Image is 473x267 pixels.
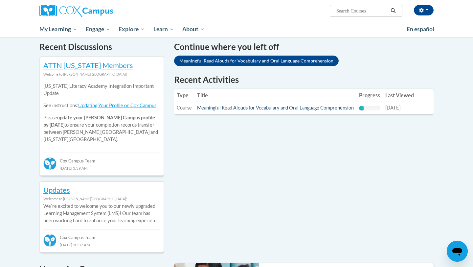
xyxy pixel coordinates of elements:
div: Cox Campus Team [43,229,160,241]
div: Main menu [30,22,443,37]
a: En español [402,22,439,36]
p: Weʹre excited to welcome you to our newly upgraded Learning Management System (LMS)! Our team has... [43,203,160,224]
img: Cox Campus [39,5,113,17]
span: About [182,25,205,33]
a: Meaningful Read Alouds for Vocabulary and Oral Language Comprehension [197,105,354,110]
a: ATTN [US_STATE] Members [43,61,133,70]
a: Cox Campus [39,5,164,17]
th: Title [194,89,356,102]
a: Explore [114,22,149,37]
div: Welcome to [PERSON_NAME][GEOGRAPHIC_DATA]! [43,71,160,78]
a: Updates [43,185,70,194]
a: Engage [81,22,115,37]
div: Please to ensure your completion records transfer between [PERSON_NAME][GEOGRAPHIC_DATA] and [US_... [43,78,160,148]
div: Cox Campus Team [43,153,160,164]
img: Cox Campus Team [43,234,56,247]
span: Engage [86,25,110,33]
div: Welcome to [PERSON_NAME][GEOGRAPHIC_DATA]! [43,195,160,203]
p: [US_STATE] Literacy Academy Integration Important Update [43,83,160,97]
button: Search [388,7,398,15]
span: My Learning [39,25,77,33]
th: Type [174,89,194,102]
h4: Recent Discussions [39,40,164,53]
a: About [178,22,209,37]
b: update your [PERSON_NAME] Campus profile by [DATE] [43,115,155,128]
span: [DATE] [385,105,400,110]
a: Meaningful Read Alouds for Vocabulary and Oral Language Comprehension [174,56,339,66]
input: Search Courses [336,7,388,15]
span: Explore [119,25,145,33]
div: [DATE] 3:39 AM [43,164,160,172]
p: See instructions: [43,102,160,109]
h4: Continue where you left off [174,40,434,53]
div: [DATE] 10:37 AM [43,241,160,248]
div: Progress, % [359,106,364,110]
span: Learn [153,25,174,33]
iframe: Button to launch messaging window [447,241,468,262]
a: Updating Your Profile on Cox Campus [78,103,156,108]
button: Account Settings [414,5,434,15]
th: Progress [356,89,383,102]
span: En español [407,26,434,33]
a: My Learning [35,22,81,37]
img: Cox Campus Team [43,157,56,170]
th: Last Viewed [383,89,417,102]
a: Learn [149,22,178,37]
span: Course [177,105,192,110]
h1: Recent Activities [174,74,434,85]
